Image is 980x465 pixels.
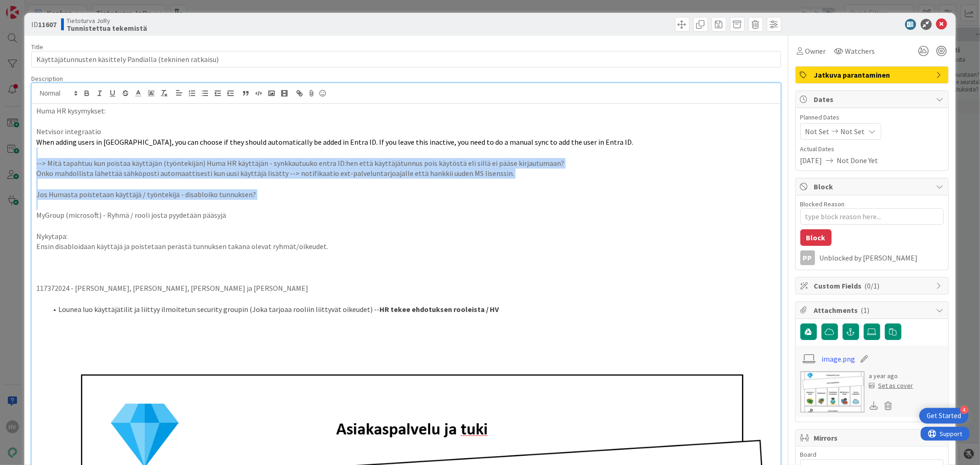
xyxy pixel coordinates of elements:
[36,158,776,169] p: --> Mitä tapahtuu kun poistaa käyttäjän (työntekijän) Huma HR käyttäjän - synkkautuuko entra ID:h...
[36,137,633,147] span: When adding users in [GEOGRAPHIC_DATA], you can choose if they should automatically be added in E...
[800,113,944,122] span: Planned Dates
[927,411,961,420] div: Get Started
[960,406,969,414] div: 4
[31,51,781,68] input: type card name here...
[36,283,776,294] p: 117372024 - [PERSON_NAME], [PERSON_NAME], [PERSON_NAME] ja [PERSON_NAME]
[821,353,855,364] a: image.png
[31,43,43,51] label: Title
[869,400,879,412] div: Download
[820,254,944,262] div: Unblocked by [PERSON_NAME]
[800,200,845,208] label: Blocked Reason
[800,250,815,265] div: PP
[814,69,932,80] span: Jatkuva parantaminen
[865,281,880,290] span: ( 0/1 )
[814,94,932,105] span: Dates
[31,19,57,30] span: ID
[800,155,822,166] span: [DATE]
[19,1,42,12] span: Support
[31,74,63,83] span: Description
[380,305,499,314] strong: HR tekee ehdotuksen rooleista / HV
[36,210,776,221] p: MyGroup (microsoft) - Ryhmä / rooli josta pyydetään pääsyjä
[805,126,830,137] span: Not Set
[36,231,776,242] p: Nykytapa:
[800,229,832,246] button: Block
[67,17,147,24] span: Tietoturva JoRy
[805,45,826,57] span: Owner
[36,241,776,252] p: Ensin disabloidaan käyttäjä ja poistetaan perästä tunnuksen takana olevat ryhmät/oikeudet.
[919,408,969,424] div: Open Get Started checklist, remaining modules: 4
[814,432,932,443] span: Mirrors
[36,126,776,137] p: Netvisor integraatio
[861,306,870,315] span: ( 1 )
[845,45,875,57] span: Watchers
[837,155,878,166] span: Not Done Yet
[800,451,817,458] span: Board
[869,371,913,381] div: a year ago
[869,381,913,391] div: Set as cover
[841,126,865,137] span: Not Set
[36,106,776,116] p: Huma HR kysymykset:
[814,305,932,316] span: Attachments
[814,181,932,192] span: Block
[800,144,944,154] span: Actual Dates
[38,20,57,29] b: 11607
[47,304,776,315] li: Lounea luo käyttäjätilit ja liittyy ilmoitetun security groupin (Joka tarjoaa rooliin liittyvät o...
[36,189,776,200] p: Jos Humasta poistetaan käyttäjä / työntekijä - disabloiko tunnuksen?
[814,280,932,291] span: Custom Fields
[67,24,147,32] b: Tunnistettua tekemistä
[36,168,776,179] p: Onko mahdollista lähettää sähköposti automaattisesti kun uusi käyttäjä lisätty --> notifikaatio e...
